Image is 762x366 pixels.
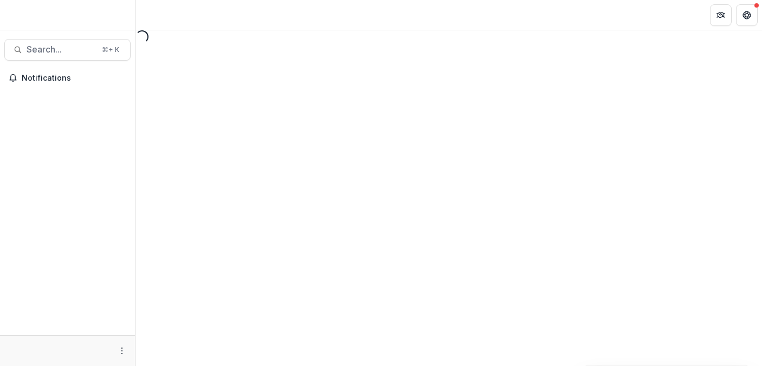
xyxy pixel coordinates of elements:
[27,44,95,55] span: Search...
[4,69,131,87] button: Notifications
[736,4,758,26] button: Get Help
[100,44,121,56] div: ⌘ + K
[22,74,126,83] span: Notifications
[4,39,131,61] button: Search...
[710,4,732,26] button: Partners
[115,344,128,357] button: More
